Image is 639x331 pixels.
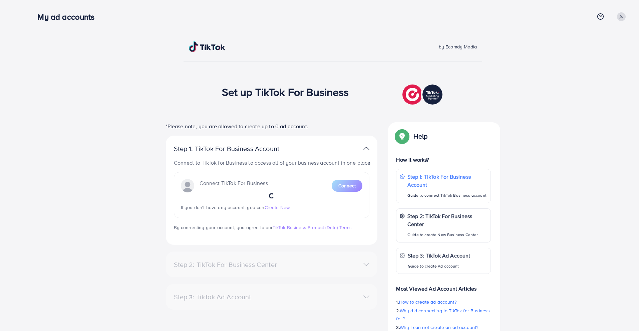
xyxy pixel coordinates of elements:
[396,298,491,306] p: 1.
[407,212,487,228] p: Step 2: TikTok For Business Center
[407,173,487,189] p: Step 1: TikTok For Business Account
[408,262,470,270] p: Guide to create Ad account
[408,252,470,260] p: Step 3: TikTok Ad Account
[396,307,491,323] p: 2.
[399,299,456,305] span: How to create ad account?
[407,231,487,239] p: Guide to create New Business Center
[222,86,349,98] h1: Set up TikTok For Business
[396,156,491,164] p: How it works?
[413,132,427,140] p: Help
[407,191,487,199] p: Guide to connect TikTok Business account
[439,43,477,50] span: by Ecomdy Media
[174,145,301,153] p: Step 1: TikTok For Business Account
[37,12,100,22] h3: My ad accounts
[189,41,226,52] img: TikTok
[399,324,478,331] span: Why I can not create an ad account?
[166,122,377,130] p: *Please note, you are allowed to create up to 0 ad account.
[396,130,408,142] img: Popup guide
[396,279,491,293] p: Most Viewed Ad Account Articles
[396,307,490,322] span: Why did connecting to TikTok for Business fail?
[363,144,369,153] img: TikTok partner
[402,83,444,106] img: TikTok partner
